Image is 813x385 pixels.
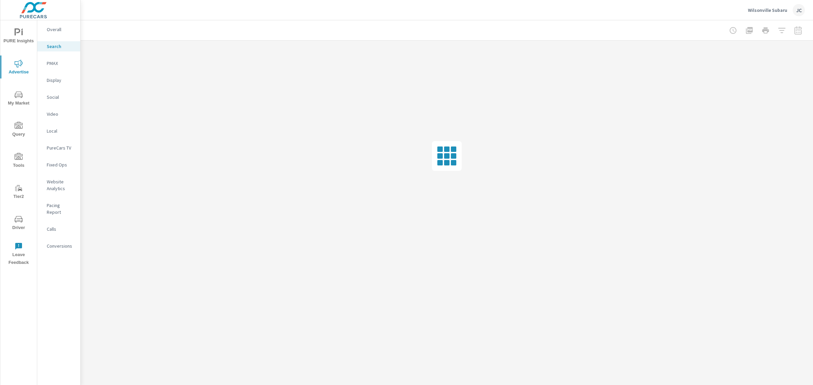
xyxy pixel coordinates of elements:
div: PureCars TV [37,143,80,153]
p: Local [47,128,75,134]
div: Search [37,41,80,51]
div: Fixed Ops [37,160,80,170]
div: Conversions [37,241,80,251]
div: Local [37,126,80,136]
p: Video [47,111,75,117]
span: Leave Feedback [2,242,35,267]
div: Social [37,92,80,102]
div: Calls [37,224,80,234]
div: JC [793,4,805,16]
div: Display [37,75,80,85]
div: Video [37,109,80,119]
p: Pacing Report [47,202,75,216]
span: Tier2 [2,184,35,201]
span: My Market [2,91,35,107]
p: Website Analytics [47,178,75,192]
p: Conversions [47,243,75,249]
p: Calls [47,226,75,232]
p: Display [47,77,75,84]
span: PURE Insights [2,28,35,45]
p: Overall [47,26,75,33]
p: Fixed Ops [47,161,75,168]
p: Search [47,43,75,50]
div: Website Analytics [37,177,80,194]
span: Tools [2,153,35,169]
div: nav menu [0,20,37,269]
div: Pacing Report [37,200,80,217]
span: Driver [2,215,35,232]
div: PMAX [37,58,80,68]
span: Query [2,122,35,138]
p: PureCars TV [47,144,75,151]
p: Social [47,94,75,100]
p: PMAX [47,60,75,67]
div: Overall [37,24,80,35]
p: Wilsonville Subaru [748,7,787,13]
span: Advertise [2,60,35,76]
